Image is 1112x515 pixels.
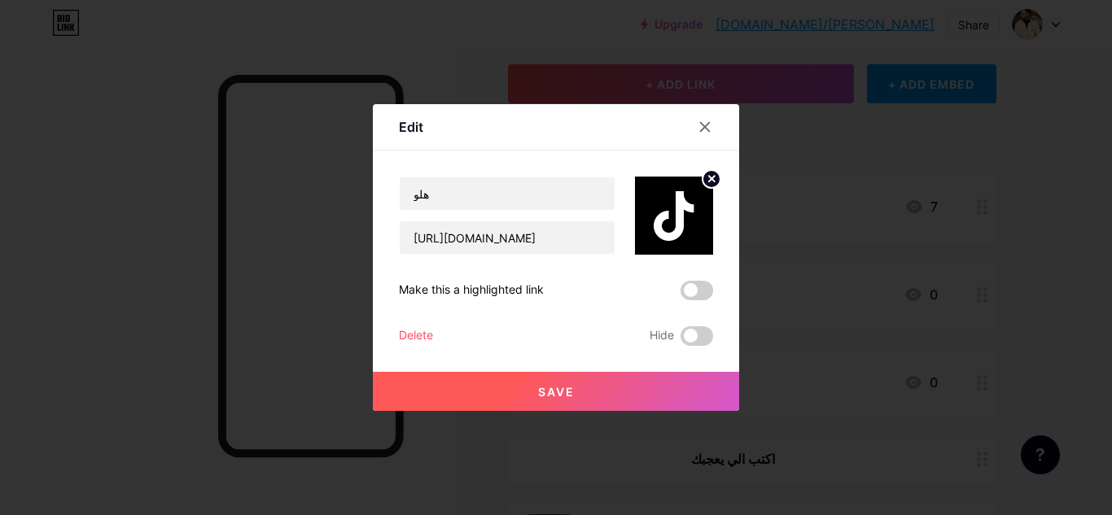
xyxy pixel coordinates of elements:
input: Title [400,177,615,210]
div: Make this a highlighted link [399,281,544,300]
input: URL [400,221,615,254]
button: Save [373,372,739,411]
span: Save [538,385,575,399]
span: Hide [650,326,674,346]
div: Delete [399,326,433,346]
div: Edit [399,117,423,137]
img: link_thumbnail [635,177,713,255]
